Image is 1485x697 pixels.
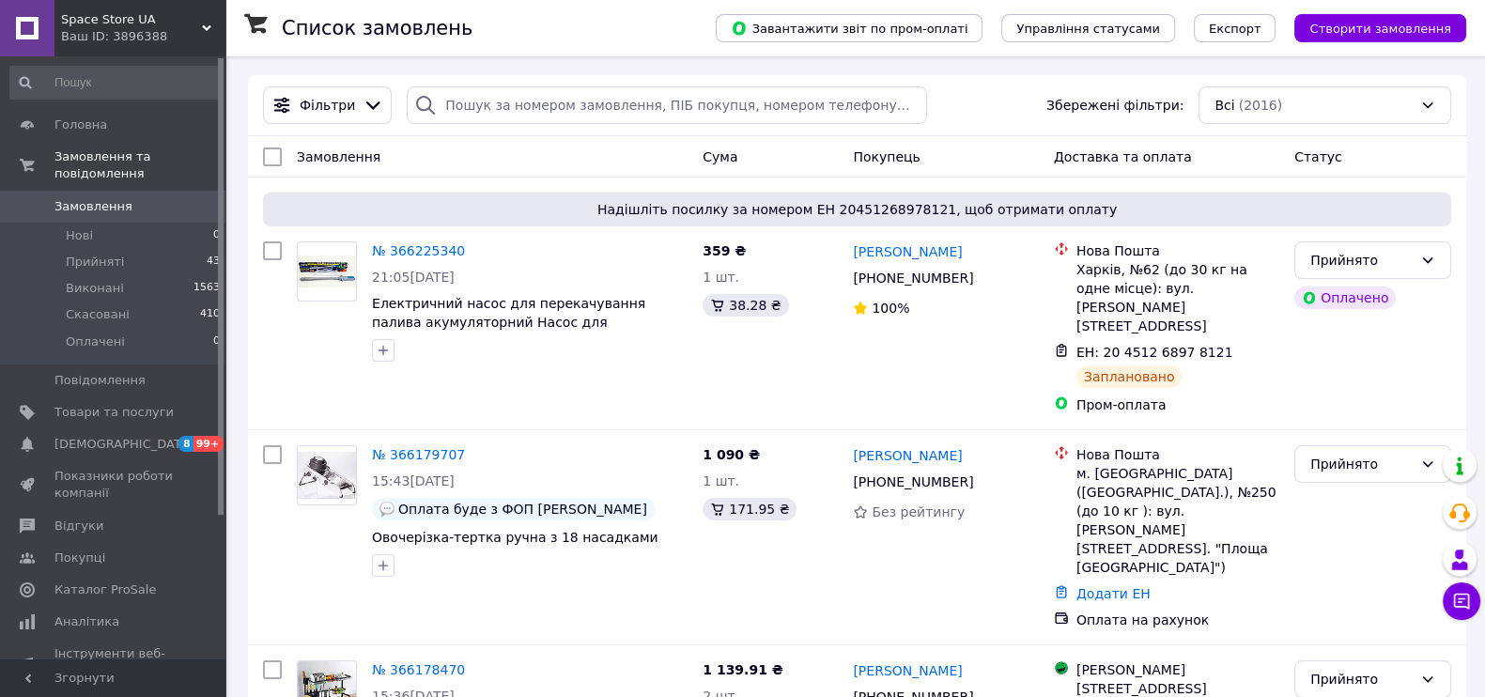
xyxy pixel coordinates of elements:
span: Товари та послуги [54,404,174,421]
span: 99+ [193,436,224,452]
a: Фото товару [297,445,357,505]
span: [DEMOGRAPHIC_DATA] [54,436,193,453]
a: Фото товару [297,241,357,302]
h1: Список замовлень [282,17,472,39]
button: Експорт [1194,14,1276,42]
div: Оплачено [1294,287,1396,309]
span: 410 [200,306,220,323]
a: Овочерізка-тертка ручна з 18 насадками [372,530,658,545]
span: Інструменти веб-майстра та SEO [54,645,174,679]
span: Покупці [54,550,105,566]
span: Покупець [853,149,920,164]
span: 1 шт. [703,270,739,285]
a: № 366179707 [372,447,465,462]
span: Замовлення [297,149,380,164]
div: Ваш ID: 3896388 [61,28,225,45]
span: Повідомлення [54,372,146,389]
button: Чат з покупцем [1443,582,1480,620]
span: ЕН: 20 4512 6897 8121 [1076,345,1233,360]
span: Каталог ProSale [54,581,156,598]
span: Оплачені [66,333,125,350]
div: Нова Пошта [1076,445,1279,464]
div: Прийнято [1310,250,1413,271]
span: Відгуки [54,518,103,534]
div: Нова Пошта [1076,241,1279,260]
span: Замовлення [54,198,132,215]
div: [PHONE_NUMBER] [849,265,977,291]
span: Нові [66,227,93,244]
span: Прийняті [66,254,124,271]
span: 1 090 ₴ [703,447,760,462]
span: 1 шт. [703,473,739,488]
span: Фільтри [300,96,355,115]
span: Виконані [66,280,124,297]
span: Головна [54,116,107,133]
button: Управління статусами [1001,14,1175,42]
button: Завантажити звіт по пром-оплаті [716,14,982,42]
div: Пром-оплата [1076,395,1279,414]
span: Статус [1294,149,1342,164]
a: № 366178470 [372,662,465,677]
span: 100% [872,301,909,316]
div: [PHONE_NUMBER] [849,469,977,495]
input: Пошук за номером замовлення, ПІБ покупця, номером телефону, Email, номером накладної [407,86,926,124]
div: м. [GEOGRAPHIC_DATA] ([GEOGRAPHIC_DATA].), №250 (до 10 кг ): вул. [PERSON_NAME][STREET_ADDRESS]. ... [1076,464,1279,577]
div: [PERSON_NAME] [1076,660,1279,679]
span: 21:05[DATE] [372,270,455,285]
span: Без рейтингу [872,504,965,519]
a: № 366225340 [372,243,465,258]
img: Фото товару [298,256,356,287]
span: 1563 [193,280,220,297]
img: :speech_balloon: [379,502,394,517]
div: Прийнято [1310,669,1413,689]
span: 359 ₴ [703,243,746,258]
span: 0 [213,227,220,244]
span: Надішліть посилку за номером ЕН 20451268978121, щоб отримати оплату [271,200,1444,219]
img: Фото товару [298,452,356,499]
input: Пошук [9,66,222,100]
a: Створити замовлення [1276,20,1466,35]
div: Оплата на рахунок [1076,611,1279,629]
span: 15:43[DATE] [372,473,455,488]
span: Створити замовлення [1309,22,1451,36]
span: Оплата буде з ФОП [PERSON_NAME] [398,502,647,517]
a: [PERSON_NAME] [853,242,962,261]
div: 38.28 ₴ [703,294,788,317]
span: Замовлення та повідомлення [54,148,225,182]
span: Space Store UA [61,11,202,28]
button: Створити замовлення [1294,14,1466,42]
span: Експорт [1209,22,1261,36]
span: Скасовані [66,306,130,323]
span: (2016) [1239,98,1283,113]
span: Cума [703,149,737,164]
span: Збережені фільтри: [1046,96,1183,115]
span: Всі [1214,96,1234,115]
span: Показники роботи компанії [54,468,174,502]
div: 171.95 ₴ [703,498,797,520]
a: Додати ЕН [1076,586,1151,601]
span: 1 139.91 ₴ [703,662,783,677]
a: Електричний насос для перекачування палива акумуляторний Насос для перекачування дизеля електричний [372,296,645,348]
span: Доставка та оплата [1054,149,1192,164]
div: Харків, №62 (до 30 кг на одне місце): вул. [PERSON_NAME][STREET_ADDRESS] [1076,260,1279,335]
a: [PERSON_NAME] [853,661,962,680]
div: Заплановано [1076,365,1183,388]
span: Управління статусами [1016,22,1160,36]
span: 8 [178,436,193,452]
span: 0 [213,333,220,350]
span: Завантажити звіт по пром-оплаті [731,20,967,37]
span: 43 [207,254,220,271]
div: Прийнято [1310,454,1413,474]
span: Аналітика [54,613,119,630]
a: [PERSON_NAME] [853,446,962,465]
